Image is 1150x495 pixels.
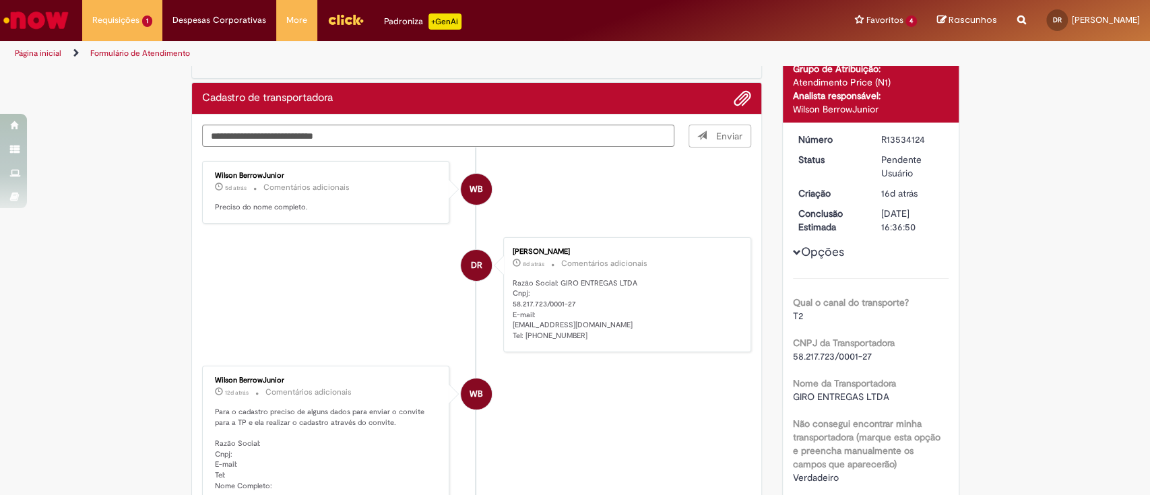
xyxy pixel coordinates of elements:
[793,337,895,349] b: CNPJ da Transportadora
[265,387,352,398] small: Comentários adicionais
[937,14,997,27] a: Rascunhos
[215,202,439,213] p: Preciso do nome completo.
[461,174,492,205] div: Wilson BerrowJunior
[949,13,997,26] span: Rascunhos
[734,90,751,107] button: Adicionar anexos
[905,15,917,27] span: 4
[881,187,944,200] div: 15/09/2025 08:46:11
[793,418,940,470] b: Não consegui encontrar minha transportadora (marque esta opção e preencha manualmente os campos q...
[793,471,839,484] span: Verdadeiro
[561,258,647,269] small: Comentários adicionais
[881,187,918,199] span: 16d atrás
[1,7,71,34] img: ServiceNow
[866,13,903,27] span: Favoritos
[384,13,461,30] div: Padroniza
[793,62,949,75] div: Grupo de Atribuição:
[225,389,249,397] span: 12d atrás
[202,125,675,147] textarea: Digite sua mensagem aqui...
[1072,14,1140,26] span: [PERSON_NAME]
[788,133,871,146] dt: Número
[215,376,439,385] div: Wilson BerrowJunior
[788,187,871,200] dt: Criação
[15,48,61,59] a: Página inicial
[793,350,872,362] span: 58.217.723/0001-27
[471,249,482,282] span: DR
[225,184,247,192] span: 5d atrás
[788,207,871,234] dt: Conclusão Estimada
[10,41,757,66] ul: Trilhas de página
[142,15,152,27] span: 1
[470,378,483,410] span: WB
[90,48,190,59] a: Formulário de Atendimento
[788,153,871,166] dt: Status
[327,9,364,30] img: click_logo_yellow_360x200.png
[286,13,307,27] span: More
[881,153,944,180] div: Pendente Usuário
[881,133,944,146] div: R13534124
[215,172,439,180] div: Wilson BerrowJunior
[881,187,918,199] time: 15/09/2025 08:46:11
[793,102,949,116] div: Wilson BerrowJunior
[461,250,492,281] div: Danieli Rosa De Souza Rodrigues
[793,296,909,308] b: Qual o canal do transporte?
[793,310,803,322] span: T2
[470,173,483,205] span: WB
[428,13,461,30] p: +GenAi
[263,182,350,193] small: Comentários adicionais
[513,278,737,341] p: Razão Social: GIRO ENTREGAS LTDA Cnpj: 58.217.723/0001-27 E-mail: [EMAIL_ADDRESS][DOMAIN_NAME] Te...
[215,407,439,492] p: Para o cadastro preciso de alguns dados para enviar o convite para a TP e ela realizar o cadastro...
[793,377,896,389] b: Nome da Transportadora
[172,13,266,27] span: Despesas Corporativas
[225,389,249,397] time: 19/09/2025 10:02:50
[513,248,737,256] div: [PERSON_NAME]
[1053,15,1062,24] span: DR
[793,391,889,403] span: GIRO ENTREGAS LTDA
[461,378,492,409] div: Wilson BerrowJunior
[793,75,949,89] div: Atendimento Price (N1)
[881,207,944,234] div: [DATE] 16:36:50
[92,13,139,27] span: Requisições
[523,260,544,268] span: 8d atrás
[202,92,333,104] h2: Cadastro de transportadora Histórico de tíquete
[793,89,949,102] div: Analista responsável:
